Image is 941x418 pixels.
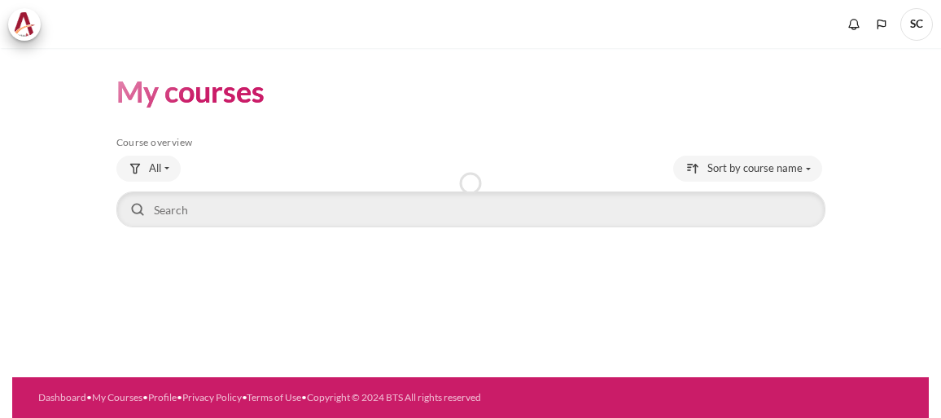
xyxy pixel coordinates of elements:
a: My Courses [92,391,142,403]
span: All [149,161,161,177]
div: • • • • • [38,390,510,405]
button: Grouping drop-down menu [116,156,181,182]
a: Dashboard [38,391,86,403]
a: Architeck Architeck [8,8,49,41]
button: Sorting drop-down menu [673,156,822,182]
a: Copyright © 2024 BTS All rights reserved [307,391,481,403]
input: Search [116,191,825,227]
span: SC [900,8,933,41]
a: Terms of Use [247,391,301,403]
section: Content [12,48,929,255]
span: Sort by course name [707,161,803,177]
h1: My courses [116,73,265,111]
h5: Course overview [116,136,825,149]
a: Profile [148,391,177,403]
button: Languages [869,12,894,37]
img: Architeck [13,12,36,37]
div: Show notification window with no new notifications [842,12,866,37]
div: Course overview controls [116,156,825,231]
a: User menu [900,8,933,41]
a: Privacy Policy [182,391,242,403]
